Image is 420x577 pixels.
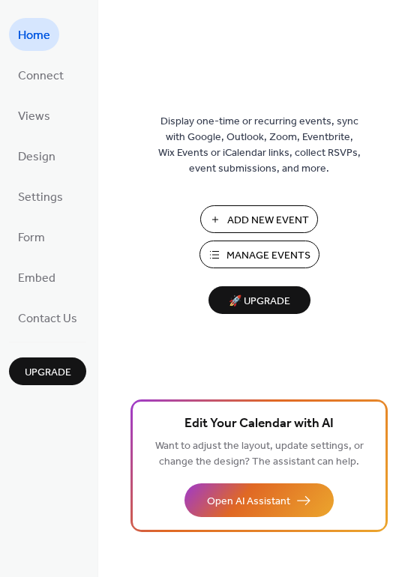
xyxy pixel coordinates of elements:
button: Upgrade [9,357,86,385]
a: Design [9,139,64,172]
button: Manage Events [199,241,319,268]
a: Connect [9,58,73,91]
a: Form [9,220,54,253]
a: Views [9,99,59,132]
button: Open AI Assistant [184,483,334,517]
span: Connect [18,64,64,88]
span: Home [18,24,50,48]
a: Home [9,18,59,51]
a: Embed [9,261,64,294]
span: Form [18,226,45,250]
span: Design [18,145,55,169]
span: Contact Us [18,307,77,331]
button: Add New Event [200,205,318,233]
span: Views [18,105,50,129]
span: Display one-time or recurring events, sync with Google, Outlook, Zoom, Eventbrite, Wix Events or ... [158,114,361,177]
span: Settings [18,186,63,210]
span: Add New Event [227,213,309,229]
span: 🚀 Upgrade [217,291,301,312]
a: Contact Us [9,301,86,334]
button: 🚀 Upgrade [208,286,310,314]
span: Want to adjust the layout, update settings, or change the design? The assistant can help. [155,436,364,472]
span: Embed [18,267,55,291]
span: Manage Events [226,248,310,264]
span: Upgrade [25,365,71,381]
span: Edit Your Calendar with AI [184,414,334,435]
span: Open AI Assistant [207,494,290,510]
a: Settings [9,180,72,213]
